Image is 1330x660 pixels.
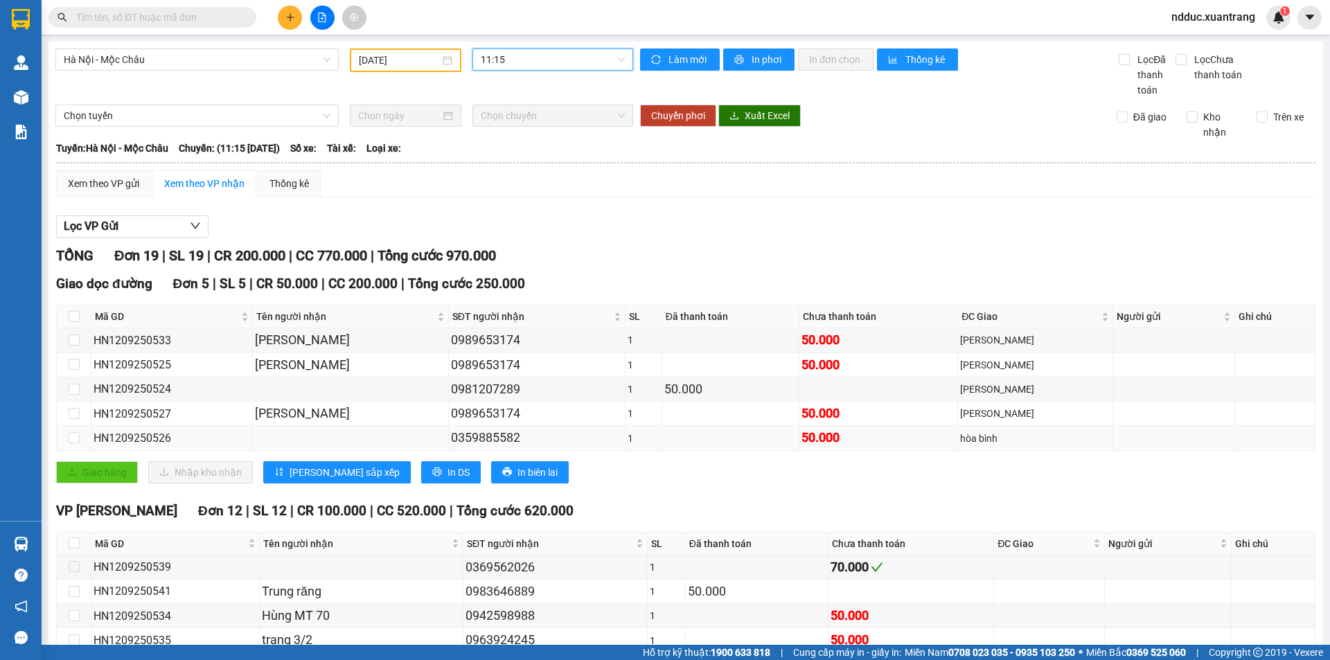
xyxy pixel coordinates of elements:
[960,382,1110,397] div: [PERSON_NAME]
[328,276,398,292] span: CC 200.000
[688,582,826,601] div: 50.000
[56,503,177,519] span: VP [PERSON_NAME]
[317,12,327,22] span: file-add
[905,645,1075,660] span: Miền Nam
[290,503,294,519] span: |
[734,55,746,66] span: printer
[650,633,683,648] div: 1
[451,380,623,399] div: 0981207289
[207,247,211,264] span: |
[463,555,648,580] td: 0369562026
[449,402,626,426] td: 0989653174
[450,503,453,519] span: |
[289,247,292,264] span: |
[91,402,253,426] td: HN1209250527
[831,630,991,650] div: 50.000
[366,141,401,156] span: Loại xe:
[91,377,253,402] td: HN1209250524
[1232,533,1315,555] th: Ghi chú
[467,536,633,551] span: SĐT người nhận
[648,533,686,555] th: SL
[948,647,1075,658] strong: 0708 023 035 - 0935 103 250
[481,49,625,70] span: 11:15
[91,580,260,604] td: HN1209250541
[1304,11,1316,24] span: caret-down
[449,426,626,450] td: 0359885582
[960,357,1110,373] div: [PERSON_NAME]
[456,503,574,519] span: Tổng cước 620.000
[1198,109,1246,140] span: Kho nhận
[463,604,648,628] td: 0942598988
[162,247,166,264] span: |
[628,357,659,373] div: 1
[449,328,626,353] td: 0989653174
[1268,109,1309,125] span: Trên xe
[643,645,770,660] span: Hỗ trợ kỹ thuật:
[831,606,991,625] div: 50.000
[650,584,683,599] div: 1
[14,537,28,551] img: warehouse-icon
[262,606,461,625] div: Hùng MT 70
[997,536,1090,551] span: ĐC Giao
[628,406,659,421] div: 1
[94,558,257,576] div: HN1209250539
[263,461,411,483] button: sort-ascending[PERSON_NAME] sắp xếp
[253,328,448,353] td: tùng vân hồ
[801,428,955,447] div: 50.000
[95,536,245,551] span: Mã GD
[408,276,525,292] span: Tổng cước 250.000
[358,108,441,123] input: Chọn ngày
[14,55,28,70] img: warehouse-icon
[94,632,257,649] div: HN1209250535
[1160,8,1266,26] span: ndduc.xuantrang
[650,560,683,575] div: 1
[449,353,626,377] td: 0989653174
[1086,645,1186,660] span: Miền Bắc
[1253,648,1263,657] span: copyright
[668,52,709,67] span: Làm mới
[68,176,139,191] div: Xem theo VP gửi
[91,555,260,580] td: HN1209250539
[905,52,947,67] span: Thống kê
[342,6,366,30] button: aim
[831,558,991,577] div: 70.000
[626,305,662,328] th: SL
[220,276,246,292] span: SL 5
[451,355,623,375] div: 0989653174
[465,630,645,650] div: 0963924245
[310,6,335,30] button: file-add
[56,461,138,483] button: uploadGiao hàng
[628,332,659,348] div: 1
[15,600,28,613] span: notification
[278,6,302,30] button: plus
[481,105,625,126] span: Chọn chuyến
[262,582,461,601] div: Trung răng
[640,105,716,127] button: Chuyển phơi
[465,606,645,625] div: 0942598988
[359,53,440,68] input: 12/09/2025
[91,426,253,450] td: HN1209250526
[64,217,118,235] span: Lọc VP Gửi
[662,305,799,328] th: Đã thanh toán
[664,380,797,399] div: 50.000
[253,353,448,377] td: tùng vân hồ
[1280,6,1290,16] sup: 1
[798,48,874,71] button: In đơn chọn
[793,645,901,660] span: Cung cấp máy in - giấy in:
[249,276,253,292] span: |
[114,247,159,264] span: Đơn 19
[321,276,325,292] span: |
[628,382,659,397] div: 1
[94,380,250,398] div: HN1209250524
[256,309,434,324] span: Tên người nhận
[64,49,330,70] span: Hà Nội - Mộc Châu
[94,332,250,349] div: HN1209250533
[960,332,1110,348] div: [PERSON_NAME]
[253,503,287,519] span: SL 12
[94,429,250,447] div: HN1209250526
[12,9,30,30] img: logo-vxr
[1273,11,1285,24] img: icon-new-feature
[377,503,446,519] span: CC 520.000
[56,276,152,292] span: Giao dọc đường
[164,176,245,191] div: Xem theo VP nhận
